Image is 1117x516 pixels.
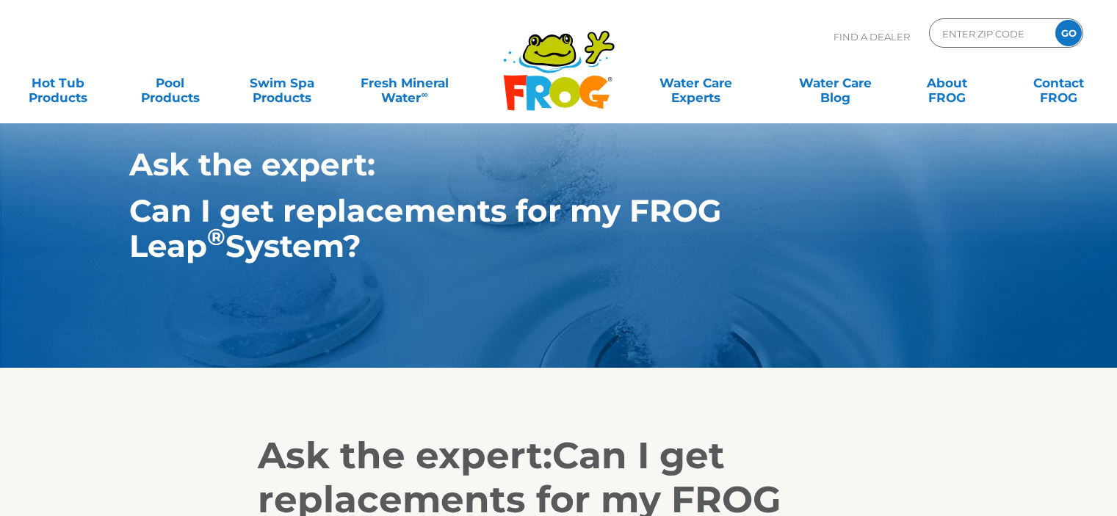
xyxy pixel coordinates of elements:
h1: Ask the expert: [129,147,920,182]
a: Water CareBlog [792,68,878,98]
a: ContactFROG [1016,68,1102,98]
a: Fresh MineralWater∞ [350,68,459,98]
a: Hot TubProducts [15,68,101,98]
strong: Can I get replacements for my FROG Leap System? [129,192,721,265]
a: PoolProducts [126,68,213,98]
sup: ∞ [421,89,427,100]
p: Find A Dealer [834,18,910,55]
a: Water CareExperts [625,68,767,98]
sup: ® [207,223,225,251]
input: GO [1055,20,1082,46]
a: Swim SpaProducts [239,68,325,98]
strong: Ask the expert: [258,433,552,478]
input: Zip Code Form [941,23,1040,44]
a: AboutFROG [903,68,990,98]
